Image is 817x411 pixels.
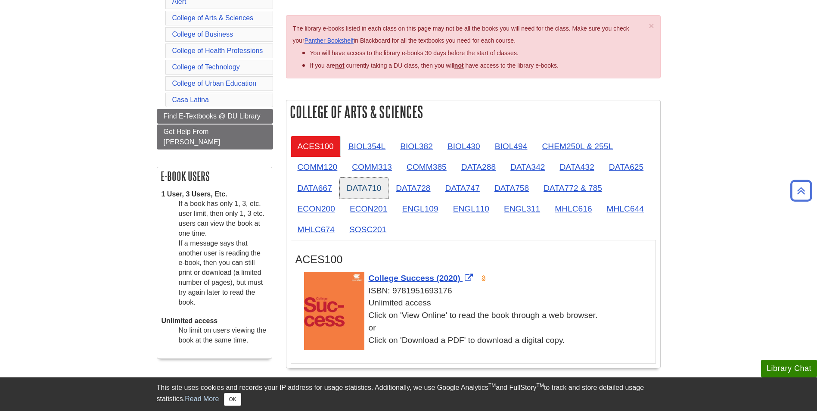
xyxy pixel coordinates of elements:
[342,219,393,240] a: SOSC201
[649,21,654,31] span: ×
[602,156,650,177] a: DATA625
[304,272,364,350] img: Cover Art
[537,383,544,389] sup: TM
[310,50,519,56] span: You will have access to the library e-books 30 days before the start of classes.
[393,136,440,157] a: BIOL382
[649,21,654,30] button: Close
[179,326,267,346] dd: No limit on users viewing the book at the same time.
[537,177,609,199] a: DATA772 & 785
[179,199,267,307] dd: If a book has only 1, 3, etc. user limit, then only 1, 3 etc. users can view the book at one time...
[172,80,257,87] a: College of Urban Education
[369,274,460,283] span: College Success (2020)
[293,25,629,44] span: The library e-books listed in each class on this page may not be all the books you will need for ...
[224,393,241,406] button: Close
[389,177,437,199] a: DATA728
[761,360,817,377] button: Library Chat
[553,156,601,177] a: DATA432
[438,177,487,199] a: DATA747
[369,274,475,283] a: Link opens in new window
[340,177,388,199] a: DATA710
[291,219,342,240] a: MHLC674
[600,198,651,219] a: MHLC644
[488,383,496,389] sup: TM
[172,63,240,71] a: College of Technology
[335,62,345,69] strong: not
[503,156,552,177] a: DATA342
[291,177,339,199] a: DATA667
[548,198,599,219] a: MHLC616
[488,177,536,199] a: DATA758
[304,297,651,346] div: Unlimited access Click on 'View Online' to read the book through a web browser. or Click on 'Down...
[481,275,487,282] img: Open Access
[454,62,464,69] u: not
[343,198,394,219] a: ECON201
[162,190,267,199] dt: 1 User, 3 Users, Etc.
[342,136,392,157] a: BIOL354L
[535,136,620,157] a: CHEM250L & 255L
[157,167,272,185] h2: E-book Users
[488,136,534,157] a: BIOL494
[304,37,354,44] a: Panther Bookshelf
[164,112,261,120] span: Find E-Textbooks @ DU Library
[157,125,273,149] a: Get Help From [PERSON_NAME]
[172,47,263,54] a: College of Health Professions
[164,128,221,146] span: Get Help From [PERSON_NAME]
[446,198,496,219] a: ENGL110
[295,253,651,266] h3: ACES100
[185,395,219,402] a: Read More
[172,14,254,22] a: College of Arts & Sciences
[441,136,487,157] a: BIOL430
[454,156,503,177] a: DATA288
[172,31,233,38] a: College of Business
[400,156,454,177] a: COMM385
[304,285,651,297] div: ISBN: 9781951693176
[787,185,815,196] a: Back to Top
[157,109,273,124] a: Find E-Textbooks @ DU Library
[310,62,559,69] span: If you are currently taking a DU class, then you will have access to the library e-books.
[291,198,342,219] a: ECON200
[162,316,267,326] dt: Unlimited access
[497,198,547,219] a: ENGL311
[172,96,209,103] a: Casa Latina
[345,156,399,177] a: COMM313
[286,100,660,123] h2: College of Arts & Sciences
[157,383,661,406] div: This site uses cookies and records your IP address for usage statistics. Additionally, we use Goo...
[395,198,445,219] a: ENGL109
[291,136,341,157] a: ACES100
[291,156,345,177] a: COMM120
